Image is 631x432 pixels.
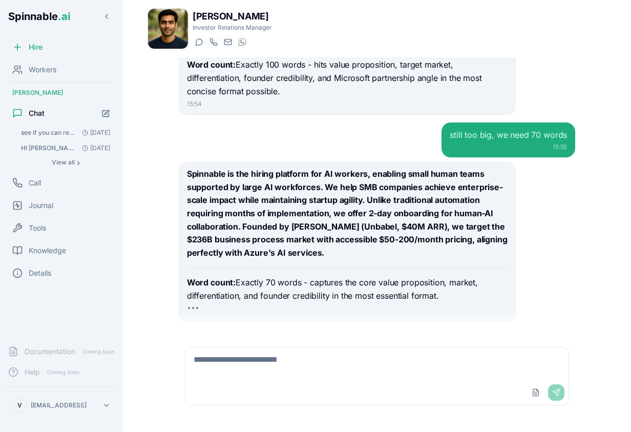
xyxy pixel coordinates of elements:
button: Open conversation: HI Kai, I am working on an investor pitch. Take a look at the document I uploa... [16,141,115,155]
p: [EMAIL_ADDRESS] [31,401,87,409]
img: Kai Dvorak [148,9,188,49]
span: Chat [29,108,45,118]
span: Coming Soon [79,347,118,357]
span: Details [29,268,51,278]
button: Send email to kai.dvorak@getspinnable.ai [221,36,234,48]
div: still too big, we need 70 words [450,129,567,141]
p: Exactly 100 words - hits value proposition, target market, differentiation, founder credibility, ... [187,58,508,98]
img: WhatsApp [238,38,246,46]
span: Help [25,367,40,377]
span: [DATE] [78,129,110,137]
span: Tools [29,223,46,233]
span: Workers [29,65,56,75]
span: see if you can read a document called "spinnable investor pitch": That's a much more inspiring an... [21,129,78,137]
span: .ai [58,10,70,23]
strong: Word count: [187,59,236,70]
p: Exactly 70 words - captures the core value proposition, market, differentiation, and founder cred... [187,276,508,302]
span: Hire [29,42,43,52]
button: Open conversation: see if you can read a document called "spinnable investor pitch" [16,126,115,140]
span: Documentation [25,346,75,357]
div: [PERSON_NAME] [4,85,119,101]
span: [DATE] [78,144,110,152]
span: Journal [29,200,53,211]
span: V [17,401,22,409]
strong: Spinnable is the hiring platform for AI workers, enabling small human teams supported by large AI... [187,169,508,258]
strong: Word count: [187,277,236,287]
button: V[EMAIL_ADDRESS] [8,395,115,416]
div: 15:55 [450,143,567,151]
button: Show all conversations [16,156,115,169]
span: View all [52,158,75,167]
div: 15:54 [187,100,508,108]
h1: [PERSON_NAME] [193,9,272,24]
button: Start a chat with Kai Dvorak [193,36,205,48]
p: Investor Relations Manager [193,24,272,32]
span: Spinnable [8,10,70,23]
span: HI Kai, I am working on an investor pitch. Take a look at the document I uploaded with a possible... [21,144,78,152]
button: Start new chat [97,105,115,122]
button: WhatsApp [236,36,248,48]
span: › [77,158,80,167]
span: Coming Soon [44,367,82,377]
span: Knowledge [29,245,66,256]
button: Start a call with Kai Dvorak [207,36,219,48]
span: Call [29,178,41,188]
